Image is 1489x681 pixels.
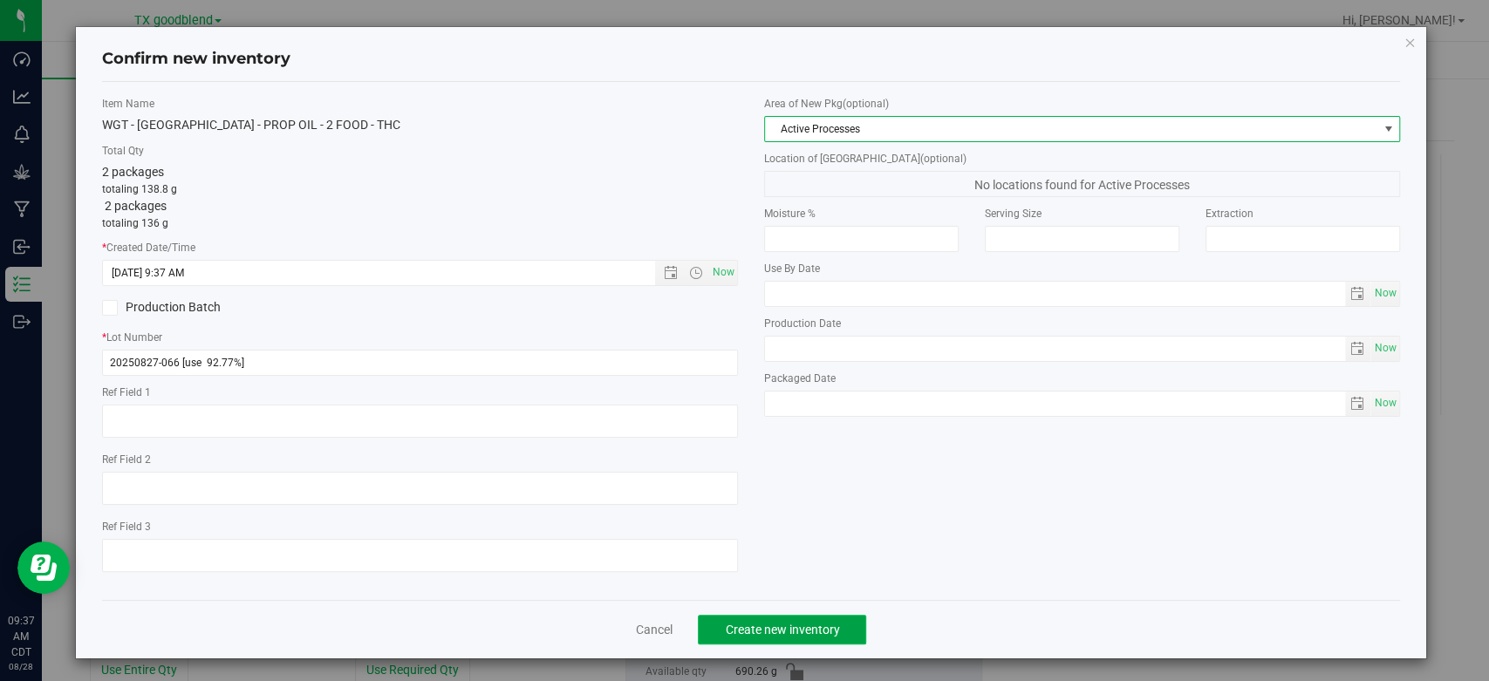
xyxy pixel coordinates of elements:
label: Item Name [102,96,738,112]
label: Lot Number [102,330,738,345]
label: Moisture % [764,206,959,221]
p: totaling 136 g [102,215,738,231]
span: Open the date view [656,266,686,280]
label: Created Date/Time [102,240,738,255]
label: Location of [GEOGRAPHIC_DATA] [764,151,1400,167]
span: No locations found for Active Processes [764,171,1400,197]
span: Create new inventory [725,623,839,637]
span: select [1370,392,1399,416]
iframe: Resource center [17,541,70,594]
div: WGT - [GEOGRAPHIC_DATA] - PROP OIL - 2 FOOD - THC [102,116,738,134]
label: Ref Field 3 [102,519,738,535]
span: Set Current date [709,260,739,285]
span: select [1345,337,1370,361]
span: select [1370,282,1399,306]
label: Production Batch [102,298,406,317]
p: totaling 138.8 g [102,181,738,197]
label: Ref Field 2 [102,452,738,467]
label: Total Qty [102,143,738,159]
span: Set Current date [1371,281,1401,306]
span: select [1345,392,1370,416]
span: (optional) [843,98,889,110]
label: Ref Field 1 [102,385,738,400]
span: Open the time view [681,266,711,280]
label: Serving Size [985,206,1179,221]
label: Use By Date [764,261,1400,276]
span: select [1370,337,1399,361]
label: Extraction [1206,206,1400,221]
span: (optional) [920,153,966,165]
span: Active Processes [765,117,1377,141]
span: 2 packages [102,165,164,179]
a: Cancel [635,621,672,638]
label: Area of New Pkg [764,96,1400,112]
button: Create new inventory [698,615,866,644]
span: select [1345,282,1370,306]
label: Packaged Date [764,371,1400,386]
span: 2 packages [105,199,167,213]
span: Set Current date [1371,391,1401,416]
h4: Confirm new inventory [102,48,290,71]
span: Set Current date [1371,336,1401,361]
label: Production Date [764,316,1400,331]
